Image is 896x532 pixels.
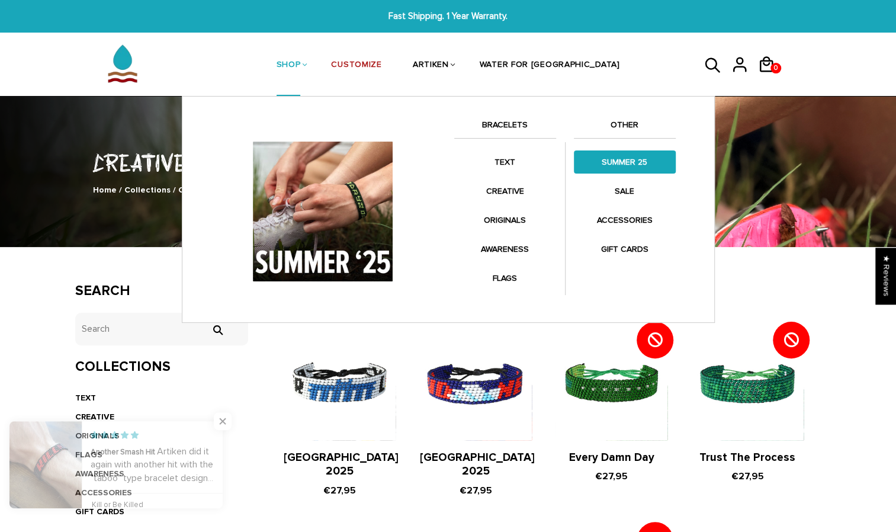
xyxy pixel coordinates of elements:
[757,77,784,79] a: 0
[124,185,171,195] a: Collections
[454,118,556,138] a: BRACELETS
[331,34,381,97] a: CUSTOMIZE
[569,451,654,464] a: Every Damn Day
[284,451,399,479] a: [GEOGRAPHIC_DATA] 2025
[454,150,556,174] a: TEXT
[75,507,124,517] a: GIFT CARDS
[119,185,122,195] span: /
[75,146,821,178] h1: CREATIVE
[75,313,249,345] input: Search
[205,325,229,335] input: Search
[699,451,795,464] a: Trust The Process
[574,209,676,232] a: ACCESSORIES
[75,393,96,403] a: TEXT
[460,485,492,496] span: €27,95
[419,451,534,479] a: [GEOGRAPHIC_DATA] 2025
[574,180,676,203] a: SALE
[75,358,249,376] h3: Collections
[454,209,556,232] a: ORIGINALS
[454,267,556,290] a: FLAGS
[173,185,176,195] span: /
[771,60,781,76] span: 0
[480,34,620,97] a: WATER FOR [GEOGRAPHIC_DATA]
[277,34,301,97] a: SHOP
[75,283,249,300] h3: Search
[276,9,620,23] span: Fast Shipping. 1 Year Warranty.
[574,150,676,174] a: SUMMER 25
[595,470,628,482] span: €27,95
[876,248,896,304] div: Click to open Judge.me floating reviews tab
[75,412,114,422] a: CREATIVE
[574,118,676,138] a: OTHER
[93,185,117,195] a: Home
[323,485,356,496] span: €27,95
[214,412,232,430] span: Close popup widget
[178,185,217,195] span: CREATIVE
[731,470,763,482] span: €27,95
[454,238,556,261] a: AWARENESS
[454,180,556,203] a: CREATIVE
[413,34,449,97] a: ARTIKEN
[574,238,676,261] a: GIFT CARDS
